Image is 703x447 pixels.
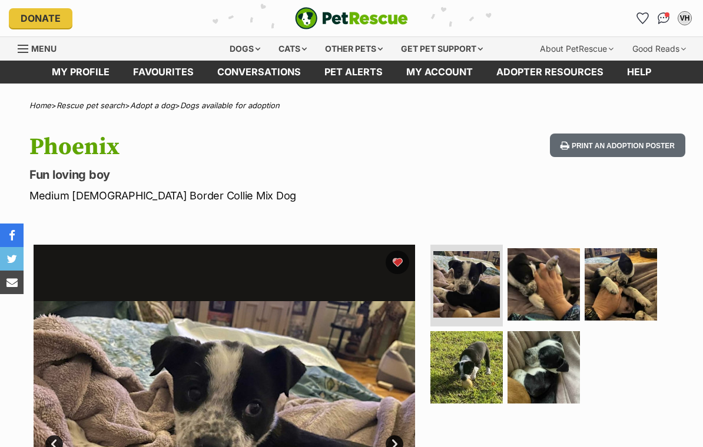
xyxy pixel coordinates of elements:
a: Dogs available for adoption [180,101,280,110]
a: conversations [205,61,313,84]
a: Conversations [654,9,673,28]
div: Cats [270,37,315,61]
a: Adopt a dog [130,101,175,110]
a: Help [615,61,663,84]
a: Favourites [121,61,205,84]
h1: Phoenix [29,134,430,161]
div: Dogs [221,37,268,61]
img: chat-41dd97257d64d25036548639549fe6c8038ab92f7586957e7f3b1b290dea8141.svg [658,12,670,24]
button: favourite [386,251,409,274]
span: Menu [31,44,57,54]
img: Photo of Phoenix [585,248,657,321]
a: Rescue pet search [57,101,125,110]
button: My account [675,9,694,28]
img: logo-e224e6f780fb5917bec1dbf3a21bbac754714ae5b6737aabdf751b685950b380.svg [295,7,408,29]
img: Photo of Phoenix [430,331,503,403]
img: Photo of Phoenix [508,331,580,403]
a: Adopter resources [485,61,615,84]
a: PetRescue [295,7,408,29]
p: Fun loving boy [29,166,430,183]
div: About PetRescue [532,37,622,61]
a: Pet alerts [313,61,394,84]
div: Good Reads [624,37,694,61]
a: Favourites [633,9,652,28]
a: Home [29,101,51,110]
a: Menu [18,37,65,58]
div: VH [679,12,691,24]
div: Get pet support [393,37,491,61]
button: Print an adoption poster [550,134,685,158]
img: Photo of Phoenix [433,251,500,318]
p: Medium [DEMOGRAPHIC_DATA] Border Collie Mix Dog [29,188,430,204]
div: Other pets [317,37,391,61]
ul: Account quick links [633,9,694,28]
a: My profile [40,61,121,84]
img: Photo of Phoenix [508,248,580,321]
a: My account [394,61,485,84]
a: Donate [9,8,72,28]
